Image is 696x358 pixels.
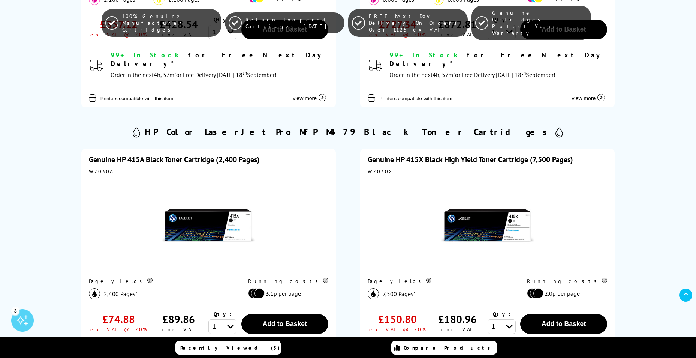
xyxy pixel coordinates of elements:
span: Compare Products [404,344,494,351]
div: modal_delivery [111,51,328,80]
button: Add to Basket [520,314,607,334]
span: for Free Next Day Delivery* [389,51,603,68]
span: 7,500 Pages* [383,290,416,298]
div: modal_delivery [389,51,607,80]
a: Genuine HP 415X Black High Yield Toner Cartridge (7,500 Pages) [368,155,573,164]
span: 4h, 57m [154,71,174,78]
div: £89.86 [162,312,195,326]
h2: HP Color LaserJet Pro MFP M479 Black Toner Cartridges [145,126,552,138]
div: Page yields [89,278,233,284]
div: Running costs [248,278,328,284]
sup: th [521,69,526,76]
span: view more [293,95,317,101]
button: Add to Basket [241,314,328,334]
span: Qty: [493,311,510,317]
a: Compare Products [391,341,497,355]
li: 3.1p per page [248,288,325,298]
img: HP 415A Black Toner Cartridge (2,400 Pages) [162,179,255,272]
span: Order in the next for Free Delivery [DATE] 18 September! [111,71,277,78]
div: 3 [11,307,19,315]
span: Add to Basket [542,320,586,328]
span: Return Unopened Cartridges [DATE] [245,16,340,30]
div: £74.88 [102,312,135,326]
div: inc VAT [440,326,474,333]
span: for Free Next Day Delivery* [111,51,325,68]
span: Recently Viewed (5) [180,344,280,351]
div: £180.96 [438,312,477,326]
span: 100% Genuine Manufacturer Cartridges [122,13,217,33]
span: Add to Basket [263,320,307,328]
span: FREE Next Day Delivery On Orders Over £125 ex VAT* [369,13,464,33]
button: view more [290,87,328,102]
img: HP 415X Black High Yield Toner Cartridge (7,500 Pages) [441,179,534,272]
div: inc VAT [162,326,196,333]
div: Running costs [527,278,607,284]
li: 2.0p per page [527,288,603,298]
div: ex VAT @ 20% [369,326,426,333]
span: 2,400 Pages* [104,290,138,298]
div: W2030X [368,168,607,175]
div: £150.80 [378,312,417,326]
span: 99+ In Stock [111,51,182,59]
a: Genuine HP 415A Black Toner Cartridge (2,400 Pages) [89,155,260,164]
img: black_icon.svg [368,288,379,299]
button: Printers compatible with this item [98,95,176,102]
sup: th [242,69,247,76]
span: Genuine Cartridges Protect Your Warranty [492,9,587,36]
span: Order in the next for Free Delivery [DATE] 18 September! [389,71,555,78]
div: ex VAT @ 20% [90,326,147,333]
span: 99+ In Stock [389,51,461,59]
span: 4h, 57m [433,71,453,78]
img: black_icon.svg [89,288,100,299]
div: Page yields [368,278,512,284]
span: view more [572,95,596,101]
div: W2030A [89,168,328,175]
button: Printers compatible with this item [377,95,455,102]
span: Qty: [214,311,231,317]
a: Recently Viewed (5) [175,341,281,355]
button: view more [570,87,608,102]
